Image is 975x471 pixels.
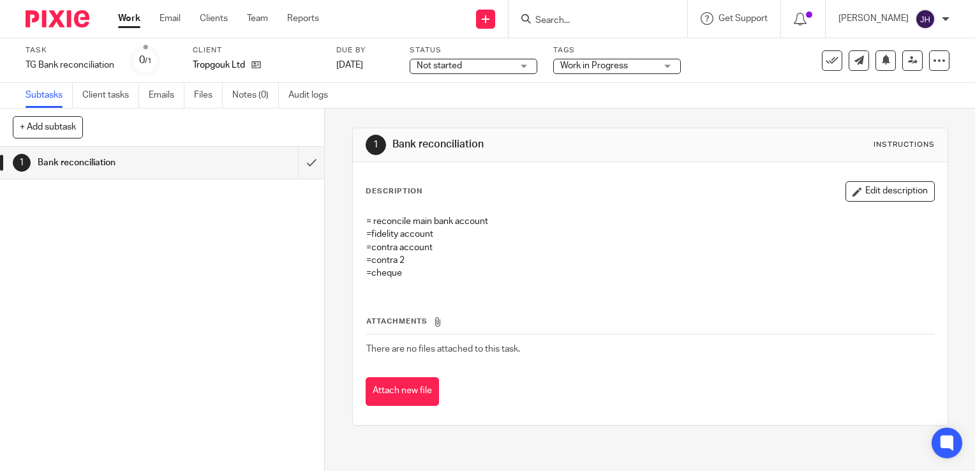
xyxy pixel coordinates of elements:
[26,59,114,71] div: TG Bank reconciliation
[139,53,152,68] div: 0
[288,83,338,108] a: Audit logs
[13,154,31,172] div: 1
[193,59,245,71] p: Tropgouk Ltd
[160,12,181,25] a: Email
[366,135,386,155] div: 1
[118,12,140,25] a: Work
[287,12,319,25] a: Reports
[553,45,681,56] label: Tags
[38,153,203,172] h1: Bank reconciliation
[366,377,439,406] button: Attach new file
[366,345,520,354] span: There are no files attached to this task.
[149,83,184,108] a: Emails
[366,318,428,325] span: Attachments
[26,10,89,27] img: Pixie
[838,12,909,25] p: [PERSON_NAME]
[915,9,935,29] img: svg%3E
[200,12,228,25] a: Clients
[845,181,935,202] button: Edit description
[366,186,422,197] p: Description
[874,140,935,150] div: Instructions
[366,241,934,254] p: =contra account
[718,14,768,23] span: Get Support
[26,45,114,56] label: Task
[26,83,73,108] a: Subtasks
[247,12,268,25] a: Team
[392,138,677,151] h1: Bank reconciliation
[534,15,649,27] input: Search
[366,215,934,228] p: = reconcile main bank account
[417,61,462,70] span: Not started
[13,116,83,138] button: + Add subtask
[193,45,320,56] label: Client
[232,83,279,108] a: Notes (0)
[194,83,223,108] a: Files
[366,228,934,241] p: =fidelity account
[560,61,628,70] span: Work in Progress
[366,254,934,267] p: =contra 2
[410,45,537,56] label: Status
[336,61,363,70] span: [DATE]
[145,57,152,64] small: /1
[366,267,934,280] p: =cheque
[82,83,139,108] a: Client tasks
[336,45,394,56] label: Due by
